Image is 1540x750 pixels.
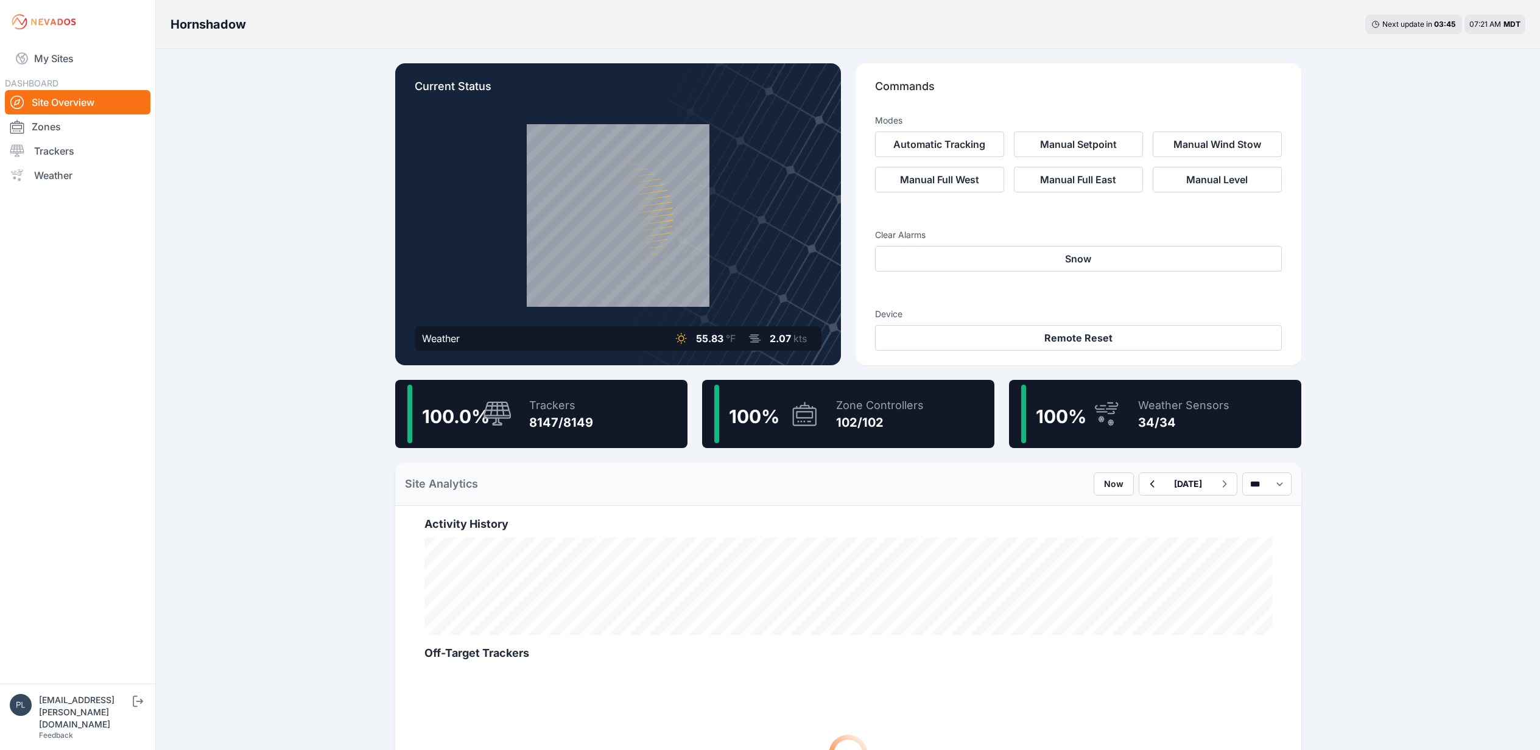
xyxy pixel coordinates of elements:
[1138,397,1229,414] div: Weather Sensors
[171,9,246,40] nav: Breadcrumb
[5,44,150,73] a: My Sites
[422,331,460,346] div: Weather
[5,90,150,114] a: Site Overview
[875,114,902,127] h3: Modes
[415,78,821,105] p: Current Status
[5,163,150,187] a: Weather
[726,332,736,345] span: °F
[5,139,150,163] a: Trackers
[875,308,1282,320] h3: Device
[1094,472,1134,496] button: Now
[875,78,1282,105] p: Commands
[875,229,1282,241] h3: Clear Alarms
[1014,131,1143,157] button: Manual Setpoint
[5,78,58,88] span: DASHBOARD
[1009,380,1301,448] a: 100%Weather Sensors34/34
[1469,19,1501,29] span: 07:21 AM
[1138,414,1229,431] div: 34/34
[1382,19,1432,29] span: Next update in
[529,414,593,431] div: 8147/8149
[10,12,78,32] img: Nevados
[875,325,1282,351] button: Remote Reset
[1153,131,1282,157] button: Manual Wind Stow
[1434,19,1456,29] div: 03 : 45
[1014,167,1143,192] button: Manual Full East
[702,380,994,448] a: 100%Zone Controllers102/102
[39,694,130,731] div: [EMAIL_ADDRESS][PERSON_NAME][DOMAIN_NAME]
[171,16,246,33] h3: Hornshadow
[875,131,1004,157] button: Automatic Tracking
[5,114,150,139] a: Zones
[793,332,807,345] span: kts
[424,645,1272,662] h2: Off-Target Trackers
[729,405,779,427] span: 100 %
[696,332,723,345] span: 55.83
[39,731,73,740] a: Feedback
[1036,405,1086,427] span: 100 %
[875,167,1004,192] button: Manual Full West
[1153,167,1282,192] button: Manual Level
[529,397,593,414] div: Trackers
[422,405,490,427] span: 100.0 %
[1503,19,1521,29] span: MDT
[770,332,791,345] span: 2.07
[875,246,1282,272] button: Snow
[395,380,687,448] a: 100.0%Trackers8147/8149
[1164,473,1212,495] button: [DATE]
[836,414,924,431] div: 102/102
[10,694,32,716] img: plsmith@sundt.com
[424,516,1272,533] h2: Activity History
[836,397,924,414] div: Zone Controllers
[405,475,478,492] h2: Site Analytics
